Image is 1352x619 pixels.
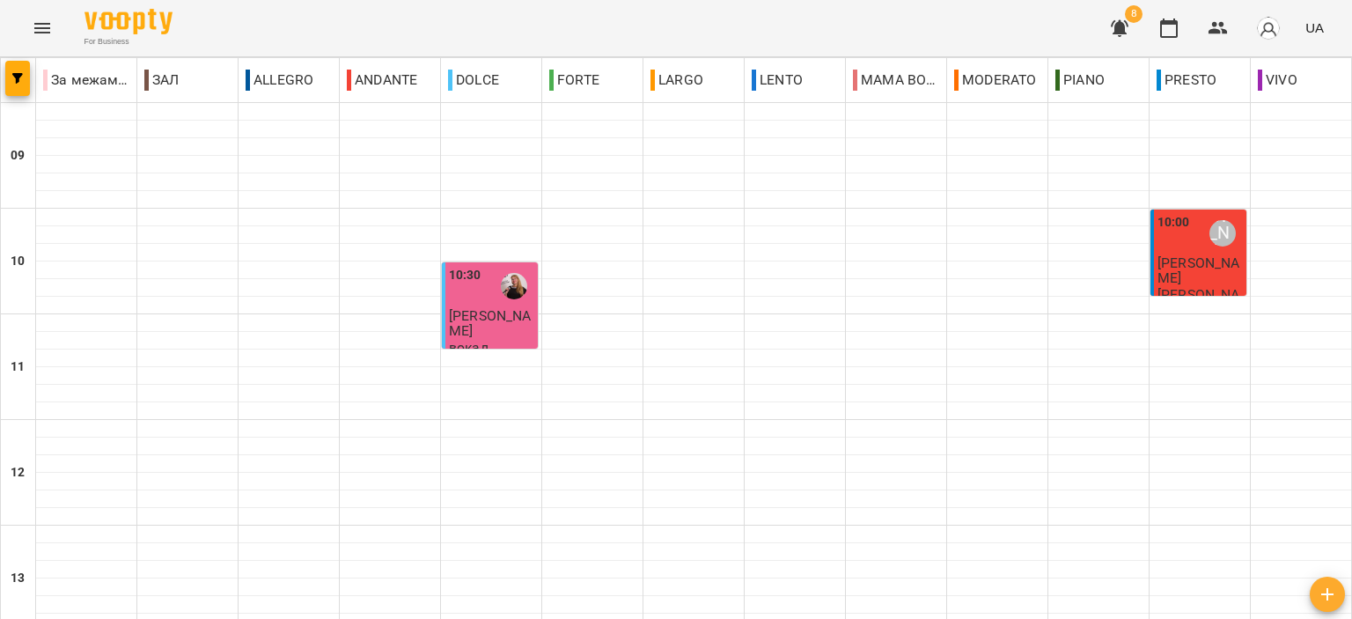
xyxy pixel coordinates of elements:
[449,266,481,285] label: 10:30
[84,36,173,48] span: For Business
[11,357,25,377] h6: 11
[246,70,313,91] p: ALLEGRO
[11,463,25,483] h6: 12
[84,9,173,34] img: Voopty Logo
[11,252,25,271] h6: 10
[448,70,499,91] p: DOLCE
[1157,254,1239,286] span: [PERSON_NAME]
[549,70,599,91] p: FORTE
[1305,18,1324,37] span: UA
[449,307,531,339] span: [PERSON_NAME]
[954,70,1036,91] p: MODERATO
[43,70,129,91] p: За межами школи
[1055,70,1105,91] p: PIANO
[1157,213,1190,232] label: 10:00
[1209,220,1236,247] div: Юдіна Альона
[11,569,25,588] h6: 13
[1157,70,1216,91] p: PRESTO
[21,7,63,49] button: Menu
[11,146,25,166] h6: 09
[1258,70,1297,91] p: VIVO
[853,70,939,91] p: MAMA BOSS
[752,70,803,91] p: LENTO
[650,70,703,91] p: LARGO
[1298,11,1331,44] button: UA
[347,70,417,91] p: ANDANTE
[1256,16,1281,41] img: avatar_s.png
[449,340,489,355] p: вокал
[1125,5,1143,23] span: 8
[144,70,180,91] p: ЗАЛ
[1310,577,1345,612] button: Створити урок
[501,273,527,299] img: Корма Світлана
[1157,287,1243,318] p: [PERSON_NAME]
